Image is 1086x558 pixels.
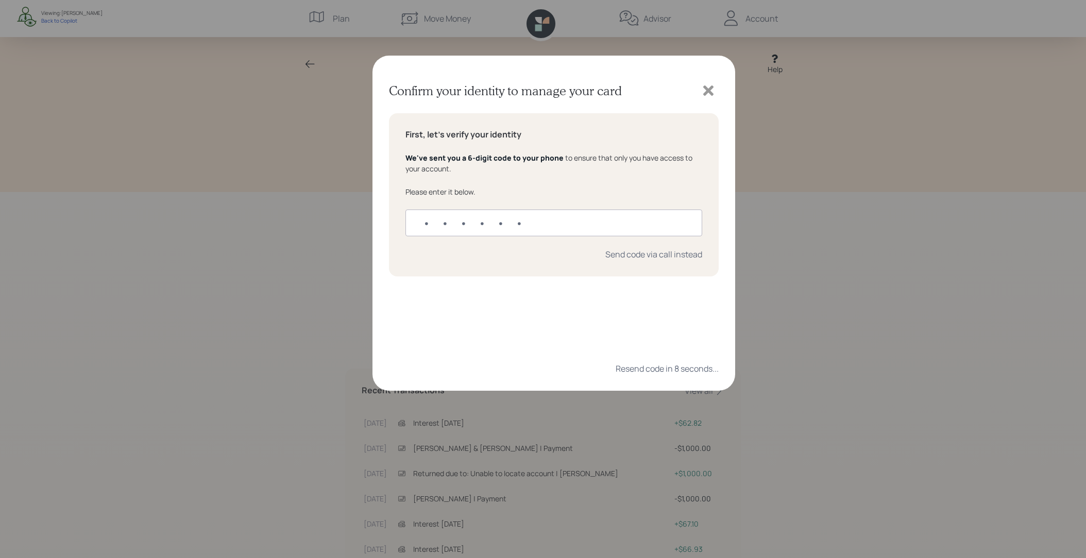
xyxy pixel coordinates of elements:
[405,130,702,139] h5: First, let's verify your identity
[405,186,702,197] div: Please enter it below.
[389,83,622,98] h3: Confirm your identity to manage your card
[605,249,702,260] div: Send code via call instead
[405,152,702,174] div: to ensure that only you have access to your account.
[405,153,564,163] span: We've sent you a 6-digit code to your phone
[405,210,702,236] input: ••••••
[616,363,719,374] div: Resend code in 8 seconds...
